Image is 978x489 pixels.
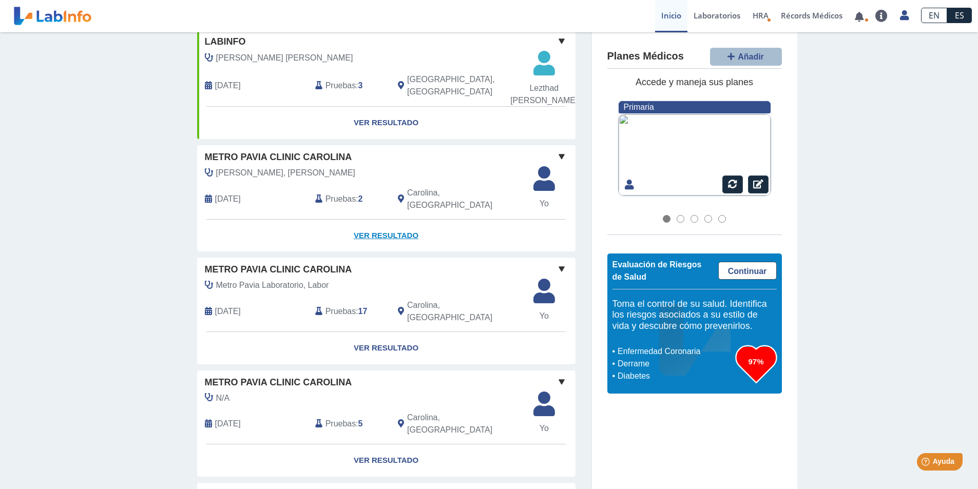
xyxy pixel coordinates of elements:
[728,267,767,276] span: Continuar
[527,310,561,322] span: Yo
[216,52,353,64] span: Rodriguez Phipps, Hector
[205,150,352,164] span: Metro Pavia Clinic Carolina
[308,73,390,99] div: :
[718,262,777,280] a: Continuar
[308,299,390,324] div: :
[358,307,368,316] b: 17
[215,80,241,92] span: 2021-05-29
[215,305,241,318] span: 2025-08-02
[325,305,356,318] span: Pruebas
[527,422,561,435] span: Yo
[407,187,521,211] span: Carolina, PR
[325,418,356,430] span: Pruebas
[197,444,576,477] a: Ver Resultado
[615,358,736,370] li: Derrame
[358,194,363,203] b: 2
[216,392,230,404] span: N/A
[358,419,363,428] b: 5
[612,299,777,332] h5: Toma el control de su salud. Identifica los riesgos asociados a su estilo de vida y descubre cómo...
[615,370,736,382] li: Diabetes
[738,52,764,61] span: Añadir
[753,10,769,21] span: HRA
[215,193,241,205] span: 2025-08-12
[308,187,390,211] div: :
[197,220,576,252] a: Ver Resultado
[205,35,246,49] span: labinfo
[612,260,702,281] span: Evaluación de Riesgos de Salud
[710,48,782,66] button: Añadir
[205,376,352,389] span: Metro Pavia Clinic Carolina
[325,193,356,205] span: Pruebas
[216,167,355,179] span: Davis Rosario, Lissette
[216,279,329,291] span: Metro Pavia Laboratorio, Labor
[527,198,561,210] span: Yo
[615,345,736,358] li: Enfermedad Coronaria
[736,355,777,368] h3: 97%
[407,73,521,98] span: Rio Grande, PR
[205,263,352,277] span: Metro Pavia Clinic Carolina
[607,50,684,63] h4: Planes Médicos
[510,82,578,107] span: Lezthad [PERSON_NAME]
[407,412,521,436] span: Carolina, PR
[636,77,753,87] span: Accede y maneja sus planes
[308,412,390,436] div: :
[325,80,356,92] span: Pruebas
[358,81,363,90] b: 3
[407,299,521,324] span: Carolina, PR
[947,8,972,23] a: ES
[921,8,947,23] a: EN
[624,103,654,111] span: Primaria
[887,449,967,478] iframe: Help widget launcher
[197,107,576,139] a: Ver Resultado
[215,418,241,430] span: 2025-07-28
[197,332,576,364] a: Ver Resultado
